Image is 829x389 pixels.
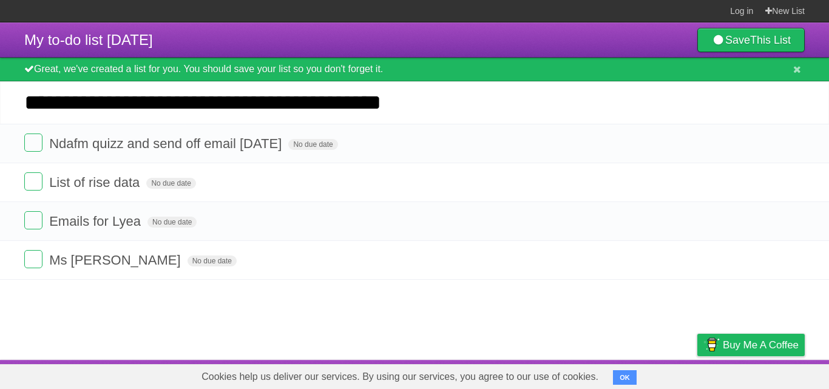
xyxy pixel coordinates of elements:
[640,363,667,386] a: Terms
[49,136,285,151] span: Ndafm quizz and send off email [DATE]
[750,34,791,46] b: This List
[682,363,713,386] a: Privacy
[49,175,143,190] span: List of rise data
[188,255,237,266] span: No due date
[147,217,197,228] span: No due date
[697,334,805,356] a: Buy me a coffee
[24,32,153,48] span: My to-do list [DATE]
[536,363,561,386] a: About
[288,139,337,150] span: No due date
[703,334,720,355] img: Buy me a coffee
[189,365,611,389] span: Cookies help us deliver our services. By using our services, you agree to our use of cookies.
[24,172,42,191] label: Done
[24,211,42,229] label: Done
[146,178,195,189] span: No due date
[728,363,805,386] a: Suggest a feature
[49,252,183,268] span: Ms [PERSON_NAME]
[723,334,799,356] span: Buy me a coffee
[24,250,42,268] label: Done
[576,363,625,386] a: Developers
[697,28,805,52] a: SaveThis List
[49,214,144,229] span: Emails for Lyea
[613,370,637,385] button: OK
[24,134,42,152] label: Done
